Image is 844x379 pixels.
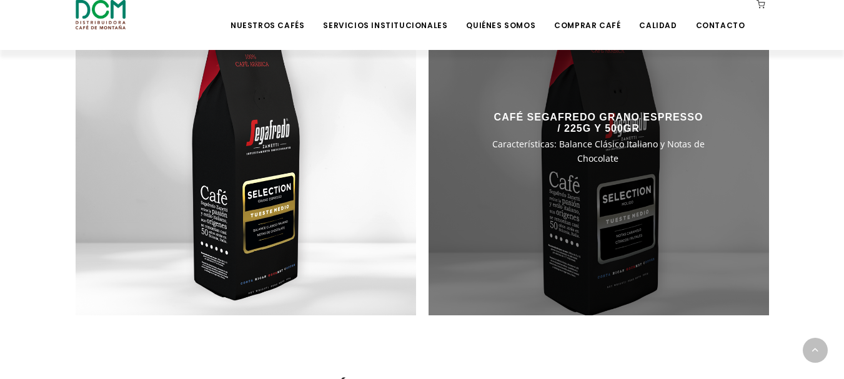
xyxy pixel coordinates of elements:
[492,112,705,164] a: CAFÉ SEGAFREDO GRANO ESPRESSO / 225G Y 500GR Características: Balance Clásico Italiano y Notas de...
[547,1,628,31] a: Comprar Café
[688,1,753,31] a: Contacto
[315,1,455,31] a: Servicios Institucionales
[632,1,684,31] a: Calidad
[223,1,312,31] a: Nuestros Cafés
[492,112,705,134] h3: CAFÉ SEGAFREDO GRANO ESPRESSO / 225G Y 500GR
[492,138,705,164] span: Características: Balance Clásico Italiano y Notas de Chocolate
[459,1,543,31] a: Quiénes Somos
